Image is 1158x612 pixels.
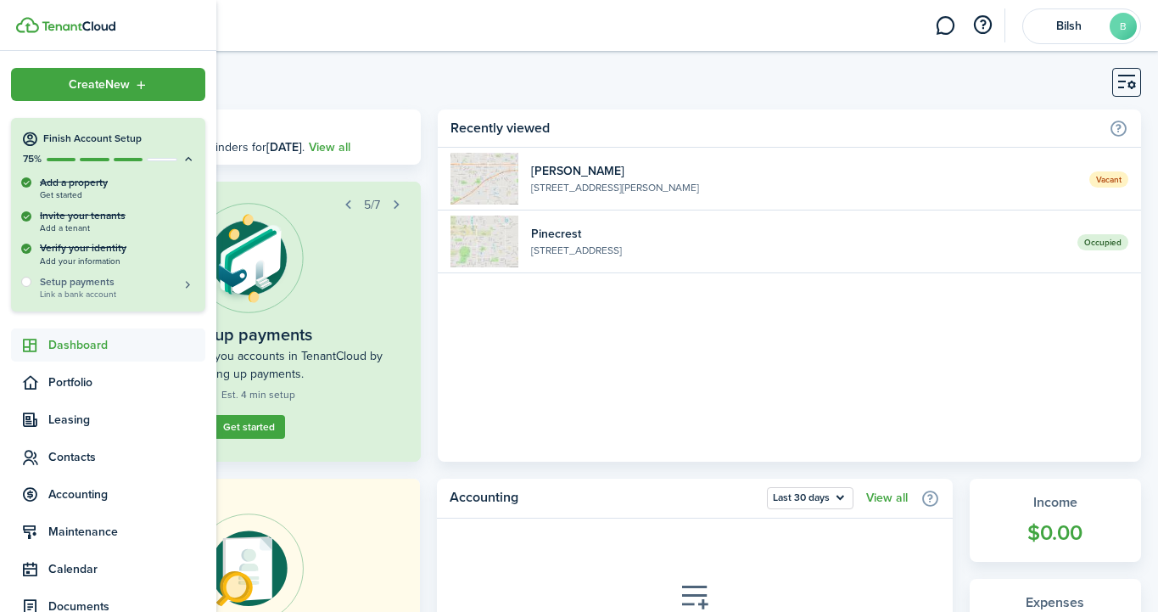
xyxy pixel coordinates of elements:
button: Last 30 days [767,487,853,509]
span: Dashboard [48,336,205,354]
span: Leasing [48,411,205,429]
img: Online payments [193,203,304,313]
widget-stats-count: $0.00 [987,517,1125,549]
home-widget-title: Recently viewed [450,118,1100,138]
h4: Finish Account Setup [43,132,195,146]
a: Get started [213,415,285,439]
span: Portfolio [48,373,205,391]
widget-list-item-title: [PERSON_NAME] [531,162,1077,180]
a: Income$0.00 [970,479,1142,562]
button: Open menu [767,487,853,509]
button: Finish Account Setup75% [11,118,205,166]
img: TenantCloud [42,21,115,31]
button: Open resource center [968,11,997,40]
h5: Setup payments [40,274,195,289]
b: [DATE] [266,138,302,156]
img: TenantCloud [16,17,39,33]
a: View all [309,138,350,156]
span: Bilsh [1035,20,1103,32]
span: Contacts [48,448,205,466]
span: Create New [69,79,130,91]
span: Calendar [48,560,205,578]
widget-step-title: Set up payments [186,322,312,347]
span: Occupied [1077,234,1128,250]
span: 5/7 [364,196,380,214]
widget-list-item-description: [STREET_ADDRESS][PERSON_NAME] [531,180,1077,195]
button: Open menu [11,68,205,101]
widget-stats-title: Income [987,492,1125,513]
button: Next step [384,193,408,216]
a: View all [866,491,908,505]
widget-step-time: Est. 4 min setup [203,387,295,402]
span: Vacant [1089,171,1128,188]
button: Prev step [336,193,360,216]
img: 1 [450,153,518,205]
span: Maintenance [48,523,205,541]
img: 1 [450,216,518,267]
span: Accounting [48,486,205,503]
h3: [DATE], [DATE] [123,118,408,139]
widget-step-description: Get paid and track you accounts in TenantCloud by setting up payments. [115,347,383,383]
p: 75% [21,152,42,166]
a: Messaging [929,4,961,48]
avatar-text: B [1110,13,1137,40]
widget-list-item-title: Pinecrest [531,225,1065,243]
div: Finish Account Setup75% [11,175,205,312]
button: Customise [1112,68,1141,97]
widget-list-item-description: [STREET_ADDRESS] [531,243,1065,258]
span: Link a bank account [40,289,195,299]
a: Setup paymentsLink a bank account [40,274,195,299]
home-widget-title: Accounting [450,487,758,509]
a: Dashboard [11,328,205,362]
